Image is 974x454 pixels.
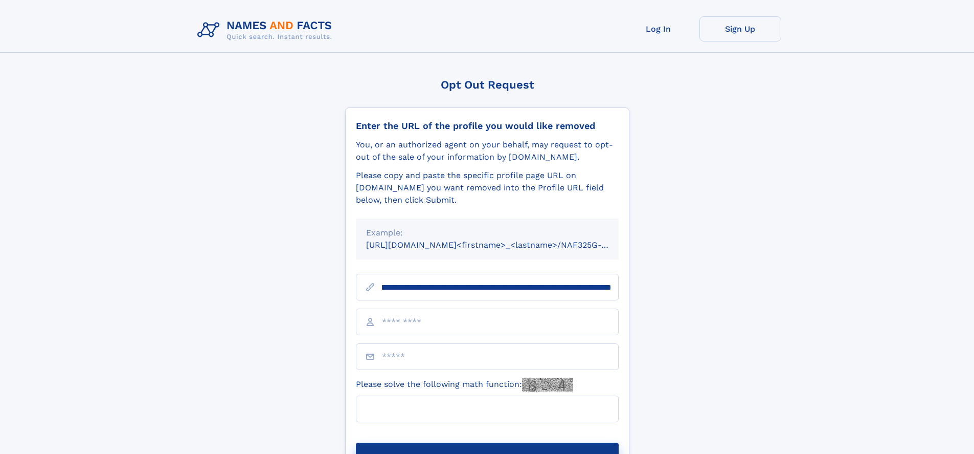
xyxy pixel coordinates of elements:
[366,240,638,250] small: [URL][DOMAIN_NAME]<firstname>_<lastname>/NAF325G-xxxxxxxx
[193,16,341,44] img: Logo Names and Facts
[356,120,619,132] div: Enter the URL of the profile you would like removed
[356,139,619,163] div: You, or an authorized agent on your behalf, may request to opt-out of the sale of your informatio...
[356,169,619,206] div: Please copy and paste the specific profile page URL on [DOMAIN_NAME] you want removed into the Pr...
[345,78,629,91] div: Opt Out Request
[366,227,608,239] div: Example:
[618,16,699,41] a: Log In
[356,378,573,392] label: Please solve the following math function:
[699,16,781,41] a: Sign Up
